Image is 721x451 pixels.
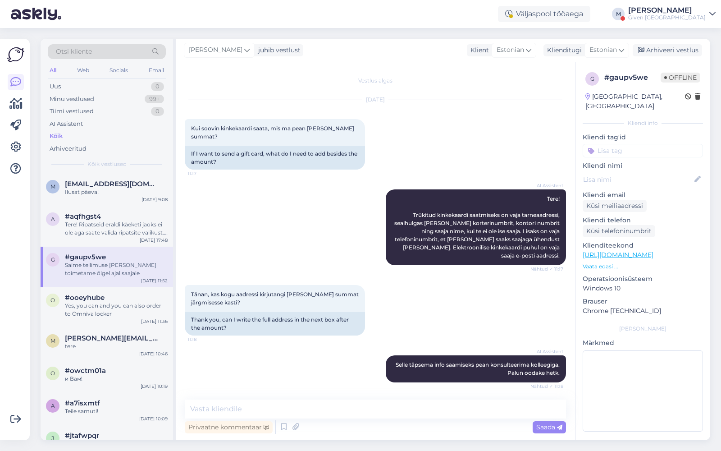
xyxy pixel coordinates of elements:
[65,375,168,383] div: и Вам!
[583,133,703,142] p: Kliendi tag'id
[141,196,168,203] div: [DATE] 9:08
[583,251,653,259] a: [URL][DOMAIN_NAME]
[583,306,703,316] p: Chrome [TECHNICAL_ID]
[185,312,365,336] div: Thank you, can I write the full address in the next box after the amount?
[583,200,647,212] div: Küsi meiliaadressi
[65,302,168,318] div: Yes, you can and you can also order to Omniva locker
[48,64,58,76] div: All
[65,253,106,261] span: #gaupv5we
[583,175,693,184] input: Lisa nimi
[498,6,590,22] div: Väljaspool tööaega
[65,407,168,415] div: Teile samuti!
[50,132,63,141] div: Kõik
[75,64,91,76] div: Web
[536,423,562,431] span: Saada
[255,46,301,55] div: juhib vestlust
[583,241,703,250] p: Klienditeekond
[583,325,703,333] div: [PERSON_NAME]
[583,274,703,284] p: Operatsioonisüsteem
[51,402,55,409] span: a
[139,415,168,422] div: [DATE] 10:09
[65,294,105,302] span: #ooeyhube
[151,107,164,116] div: 0
[51,216,55,222] span: a
[50,120,83,129] div: AI Assistent
[65,180,159,188] span: monikaheinsalu20@gmail.com
[396,361,561,376] span: Selle täpsema info saamiseks pean konsulteerima kolleegiga. Palun oodake hetk.
[141,277,168,284] div: [DATE] 11:52
[628,7,716,21] a: [PERSON_NAME]Given [GEOGRAPHIC_DATA]
[50,337,55,344] span: m
[589,45,617,55] span: Estonian
[633,44,702,56] div: Arhiveeri vestlus
[583,297,703,306] p: Brauser
[50,183,55,190] span: m
[65,188,168,196] div: Ilusat päeva!
[50,370,55,377] span: o
[50,107,94,116] div: Tiimi vestlused
[7,46,24,63] img: Askly Logo
[56,47,92,56] span: Otsi kliente
[65,399,100,407] span: #a7isxmtf
[65,212,101,221] span: #aqfhgst4
[50,95,94,104] div: Minu vestlused
[583,216,703,225] p: Kliendi telefon
[187,170,221,177] span: 11:17
[529,348,563,355] span: AI Assistent
[628,7,706,14] div: [PERSON_NAME]
[141,318,168,325] div: [DATE] 11:36
[191,125,356,140] span: Kui soovin kinkekaardi saata, mis ma pean [PERSON_NAME] summat?
[145,95,164,104] div: 99+
[661,73,700,83] span: Offline
[583,225,655,237] div: Küsi telefoninumbrit
[65,367,106,375] span: #owctm01a
[604,72,661,83] div: # gaupv5we
[543,46,582,55] div: Klienditugi
[185,77,566,85] div: Vestlus algas
[50,82,61,91] div: Uus
[51,435,54,442] span: j
[50,144,87,153] div: Arhiveeritud
[585,92,685,111] div: [GEOGRAPHIC_DATA], [GEOGRAPHIC_DATA]
[65,261,168,277] div: Saime tellimuse [PERSON_NAME] toimetame õigel ajal saajale
[147,64,166,76] div: Email
[583,262,703,271] p: Vaata edasi ...
[65,432,99,440] span: #jtafwpqr
[108,64,130,76] div: Socials
[65,342,168,350] div: tere
[612,8,625,20] div: M
[583,161,703,170] p: Kliendi nimi
[583,119,703,127] div: Kliendi info
[50,297,55,304] span: o
[583,338,703,348] p: Märkmed
[65,334,159,342] span: margot.kadak@given.ee
[467,46,489,55] div: Klient
[51,256,55,263] span: g
[583,284,703,293] p: Windows 10
[187,336,221,343] span: 11:18
[185,96,566,104] div: [DATE]
[151,82,164,91] div: 0
[140,237,168,244] div: [DATE] 17:48
[529,383,563,390] span: Nähtud ✓ 11:18
[65,221,168,237] div: Tere! Ripatseid eraldi käeketi jaoks ei ole aga saate valida ripatsite valikust. [URL][DOMAIN_NAME]
[65,440,168,448] div: И вам
[87,160,127,168] span: Kõik vestlused
[139,350,168,357] div: [DATE] 10:46
[529,266,563,272] span: Nähtud ✓ 11:17
[189,45,242,55] span: [PERSON_NAME]
[583,144,703,157] input: Lisa tag
[529,182,563,189] span: AI Assistent
[628,14,706,21] div: Given [GEOGRAPHIC_DATA]
[141,383,168,390] div: [DATE] 10:19
[590,75,594,82] span: g
[185,421,273,433] div: Privaatne kommentaar
[583,190,703,200] p: Kliendi email
[185,146,365,170] div: If I want to send a gift card, what do I need to add besides the amount?
[191,291,360,306] span: Tänan, kas kogu aadressi kirjutangi [PERSON_NAME] summat järgmisesse kasti?
[497,45,524,55] span: Estonian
